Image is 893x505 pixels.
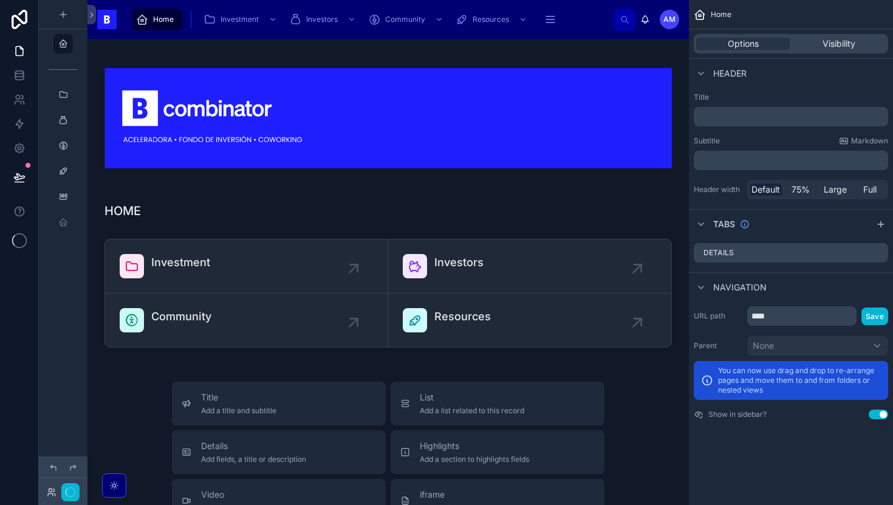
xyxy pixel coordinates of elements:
span: Visibility [823,38,855,50]
img: App logo [97,10,117,29]
span: Resources [473,15,509,24]
label: Header width [694,185,742,194]
button: TitleAdd a title and subtitle [172,382,386,425]
button: Save [861,307,888,325]
button: HighlightsAdd a section to highlights fields [391,430,604,474]
button: DetailsAdd fields, a title or description [172,430,386,474]
span: Header [713,67,747,80]
span: Large [824,184,847,196]
label: Parent [694,341,742,351]
div: scrollable content [126,6,614,33]
div: scrollable content [694,151,888,170]
a: Home [132,9,182,30]
span: Community [385,15,425,24]
span: Highlights [420,440,529,452]
label: Title [694,92,888,102]
a: Community [364,9,450,30]
a: Investment [200,9,283,30]
p: You can now use drag and drop to re-arrange pages and move them to and from folders or nested views [718,366,881,395]
span: Tabs [713,218,735,230]
span: Add a title and subtitle [201,406,276,416]
span: Options [728,38,759,50]
span: Add a list related to this record [420,406,524,416]
a: Markdown [839,136,888,146]
span: None [753,340,774,352]
span: AM [663,15,676,24]
label: Show in sidebar? [708,410,767,419]
span: Markdown [851,136,888,146]
span: Home [153,15,174,24]
button: ListAdd a list related to this record [391,382,604,425]
span: Investors [306,15,338,24]
span: Investment [221,15,259,24]
span: Add a section to highlights fields [420,455,529,464]
div: scrollable content [694,107,888,126]
span: 75% [792,184,810,196]
a: Resources [452,9,533,30]
label: Subtitle [694,136,720,146]
span: List [420,391,524,404]
span: Details [201,440,306,452]
span: Navigation [713,281,767,294]
span: Title [201,391,276,404]
button: None [747,335,888,356]
span: Full [863,184,877,196]
span: Video [201,489,271,501]
span: iframe [420,489,493,501]
label: Details [703,248,734,258]
span: Add fields, a title or description [201,455,306,464]
span: Home [711,10,731,19]
span: Default [751,184,780,196]
a: Investors [286,9,362,30]
label: URL path [694,311,742,321]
